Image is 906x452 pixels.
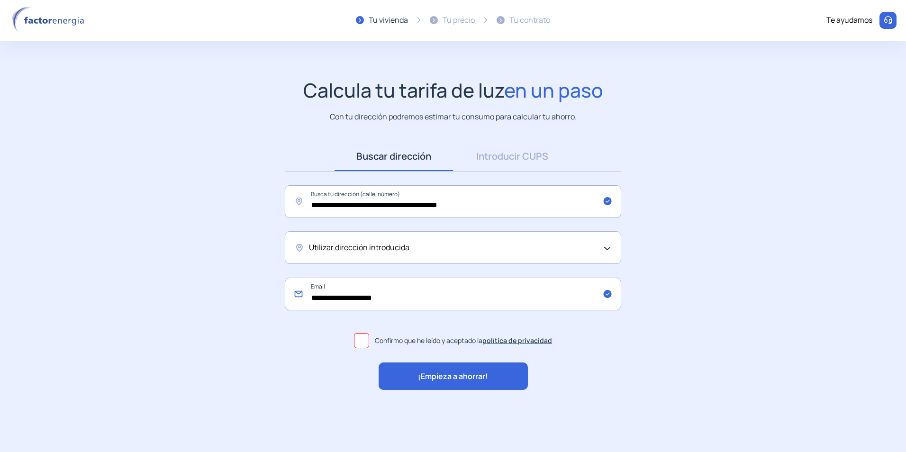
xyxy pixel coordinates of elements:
p: Con tu dirección podremos estimar tu consumo para calcular tu ahorro. [330,111,577,123]
div: Tu contrato [509,14,550,27]
a: política de privacidad [482,336,552,345]
span: Confirmo que he leído y aceptado la [375,335,552,346]
img: logo factor [9,7,90,34]
img: llamar [883,16,893,25]
a: Introducir CUPS [453,142,571,171]
div: Te ayudamos [826,14,872,27]
span: en un paso [504,77,603,103]
a: Buscar dirección [335,142,453,171]
div: Tu vivienda [369,14,408,27]
span: Utilizar dirección introducida [309,242,409,254]
h1: Calcula tu tarifa de luz [303,79,603,102]
div: Tu precio [443,14,475,27]
span: ¡Empieza a ahorrar! [418,371,488,383]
